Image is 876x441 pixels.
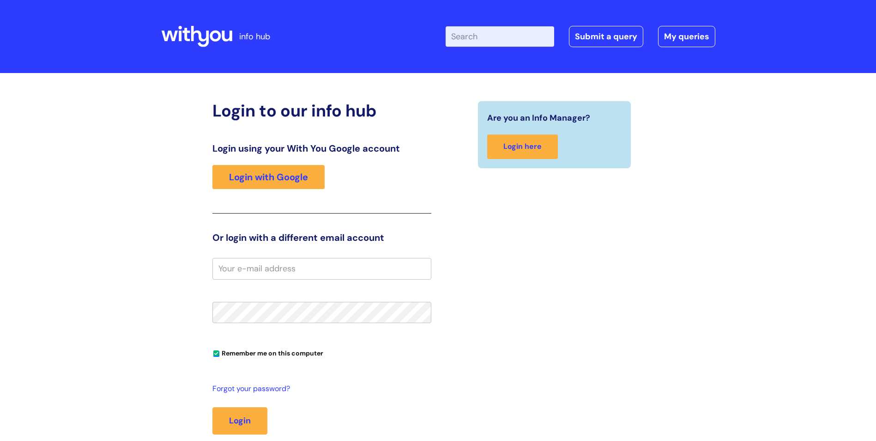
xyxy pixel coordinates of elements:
[658,26,715,47] a: My queries
[212,347,323,357] label: Remember me on this computer
[212,165,325,189] a: Login with Google
[212,258,431,279] input: Your e-mail address
[212,143,431,154] h3: Login using your With You Google account
[212,345,431,360] div: You can uncheck this option if you're logging in from a shared device
[446,26,554,47] input: Search
[212,101,431,121] h2: Login to our info hub
[487,110,590,125] span: Are you an Info Manager?
[212,232,431,243] h3: Or login with a different email account
[213,351,219,357] input: Remember me on this computer
[212,407,267,434] button: Login
[569,26,643,47] a: Submit a query
[487,135,558,159] a: Login here
[239,29,270,44] p: info hub
[212,382,427,396] a: Forgot your password?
